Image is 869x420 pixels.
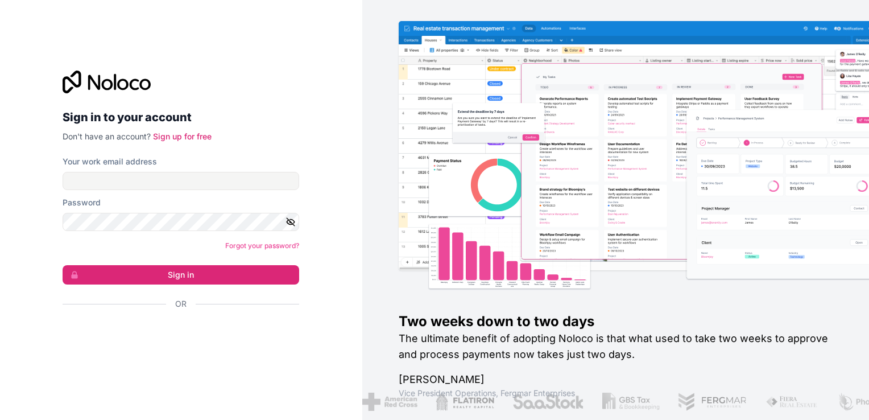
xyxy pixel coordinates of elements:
img: /assets/american-red-cross-BAupjrZR.png [362,393,417,411]
h1: [PERSON_NAME] [399,372,833,388]
a: Forgot your password? [225,241,299,250]
img: /assets/flatiron-C8eUkumj.png [436,393,495,411]
label: Your work email address [63,156,157,167]
span: Don't have an account? [63,131,151,141]
a: Sign up for free [153,131,212,141]
h1: Vice President Operations , Fergmar Enterprises [399,388,833,399]
h2: The ultimate benefit of adopting Noloco is that what used to take two weeks to approve and proces... [399,331,833,363]
img: /assets/gbstax-C-GtDUiK.png [602,393,660,411]
img: /assets/fiera-fwj2N5v4.png [765,393,819,411]
label: Password [63,197,101,208]
button: Sign in [63,265,299,285]
input: Email address [63,172,299,190]
img: /assets/saastock-C6Zbiodz.png [512,393,584,411]
span: Or [175,298,187,310]
img: /assets/fergmar-CudnrXN5.png [678,393,747,411]
h1: Two weeks down to two days [399,312,833,331]
input: Password [63,213,299,231]
h2: Sign in to your account [63,107,299,127]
